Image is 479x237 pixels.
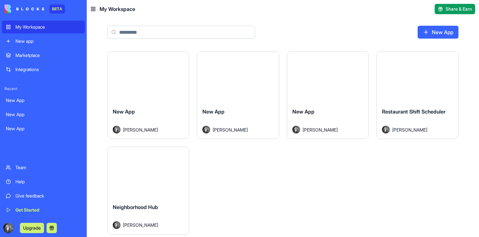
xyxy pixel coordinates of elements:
[418,26,458,39] a: New App
[6,111,81,118] div: New App
[213,126,248,133] span: [PERSON_NAME]
[2,204,85,216] a: Get Started
[435,4,475,14] button: Share & Earn
[2,175,85,188] a: Help
[20,224,44,231] a: Upgrade
[2,108,85,121] a: New App
[107,51,189,139] a: New AppAvatar[PERSON_NAME]
[382,126,390,133] img: Avatar
[392,126,427,133] span: [PERSON_NAME]
[15,178,81,185] div: Help
[446,6,472,12] span: Share & Earn
[382,108,446,115] span: Restaurant Shift Scheduler
[2,189,85,202] a: Give feedback
[123,126,158,133] span: [PERSON_NAME]
[287,51,369,139] a: New AppAvatar[PERSON_NAME]
[15,52,81,59] div: Marketplace
[15,207,81,213] div: Get Started
[292,126,300,133] img: Avatar
[15,164,81,171] div: Team
[2,49,85,62] a: Marketplace
[4,5,44,14] img: logo
[15,38,81,44] div: New app
[2,94,85,107] a: New App
[2,63,85,76] a: Integrations
[2,86,85,91] span: Recent
[202,108,225,115] span: New App
[113,204,158,210] span: Neighborhood Hub
[6,97,81,104] div: New App
[292,108,315,115] span: New App
[2,161,85,174] a: Team
[2,21,85,33] a: My Workspace
[113,126,120,133] img: Avatar
[4,5,65,14] a: BETA
[107,147,189,234] a: Neighborhood HubAvatar[PERSON_NAME]
[6,125,81,132] div: New App
[15,193,81,199] div: Give feedback
[2,35,85,48] a: New app
[49,5,65,14] div: BETA
[2,122,85,135] a: New App
[123,222,158,228] span: [PERSON_NAME]
[113,108,135,115] span: New App
[113,221,120,229] img: Avatar
[20,223,44,233] button: Upgrade
[303,126,338,133] span: [PERSON_NAME]
[202,126,210,133] img: Avatar
[377,51,458,139] a: Restaurant Shift SchedulerAvatar[PERSON_NAME]
[100,5,135,13] span: My Workspace
[15,24,81,30] div: My Workspace
[3,223,13,233] img: ACg8ocLe9Hg-4nrRnNKFSEUDRH_81iZdge5_GJMo6E7DkAtXgDoZZdfS2A=s96-c
[197,51,279,139] a: New AppAvatar[PERSON_NAME]
[15,66,81,73] div: Integrations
